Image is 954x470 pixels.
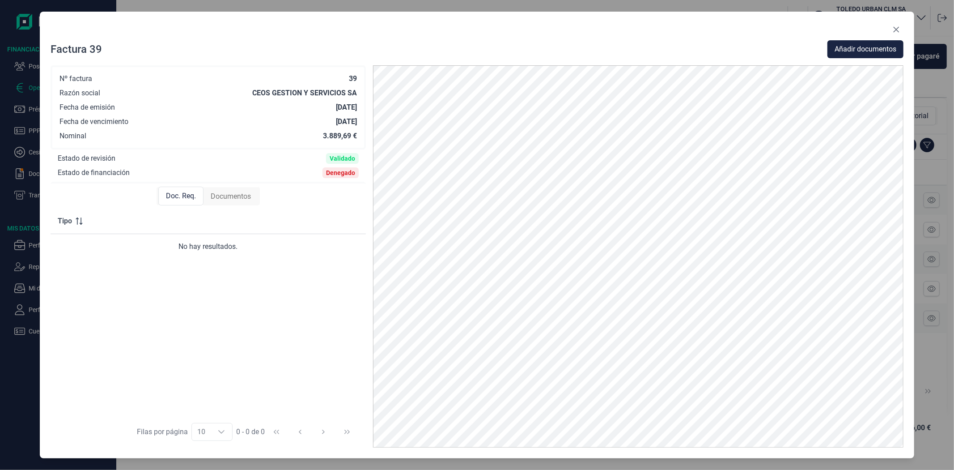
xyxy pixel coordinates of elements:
[330,155,355,162] div: Validado
[336,103,357,112] div: [DATE]
[51,42,102,56] div: Factura 39
[835,44,896,55] span: Añadir documentos
[59,103,115,112] div: Fecha de emisión
[326,169,355,176] div: Denegado
[336,421,358,443] button: Last Page
[58,168,130,177] div: Estado de financiación
[349,74,357,83] div: 39
[58,154,115,163] div: Estado de revisión
[827,40,903,58] button: Añadir documentos
[289,421,311,443] button: Previous Page
[336,117,357,126] div: [DATE]
[59,132,86,141] div: Nominal
[266,421,287,443] button: First Page
[252,89,357,98] div: CEOS GESTION Y SERVICIOS SA
[59,74,92,83] div: Nº factura
[166,191,196,201] span: Doc. Req.
[58,241,359,252] div: No hay resultados.
[236,428,265,436] span: 0 - 0 de 0
[211,423,232,440] div: Choose
[59,117,128,126] div: Fecha de vencimiento
[158,187,204,205] div: Doc. Req.
[59,89,100,98] div: Razón social
[58,216,72,226] span: Tipo
[211,191,251,202] span: Documentos
[204,188,258,205] div: Documentos
[323,132,357,141] div: 3.889,69 €
[137,427,188,437] div: Filas por página
[373,65,903,448] img: PDF Viewer
[313,421,334,443] button: Next Page
[889,22,903,37] button: Close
